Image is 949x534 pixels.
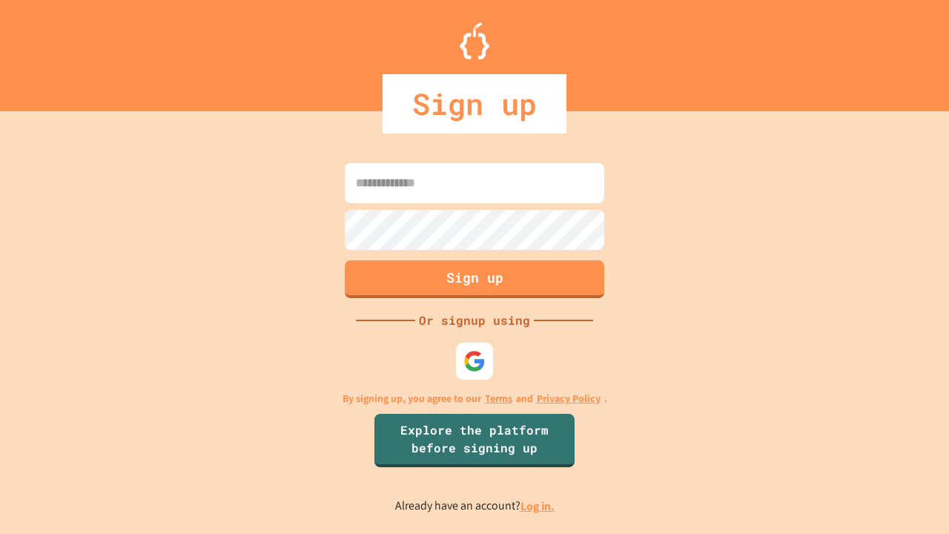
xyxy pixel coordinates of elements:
[463,350,486,372] img: google-icon.svg
[520,498,555,514] a: Log in.
[345,260,604,298] button: Sign up
[374,414,575,467] a: Explore the platform before signing up
[383,74,566,133] div: Sign up
[887,475,934,519] iframe: chat widget
[395,497,555,515] p: Already have an account?
[485,391,512,406] a: Terms
[460,22,489,59] img: Logo.svg
[826,410,934,473] iframe: chat widget
[537,391,601,406] a: Privacy Policy
[415,311,534,329] div: Or signup using
[343,391,607,406] p: By signing up, you agree to our and .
